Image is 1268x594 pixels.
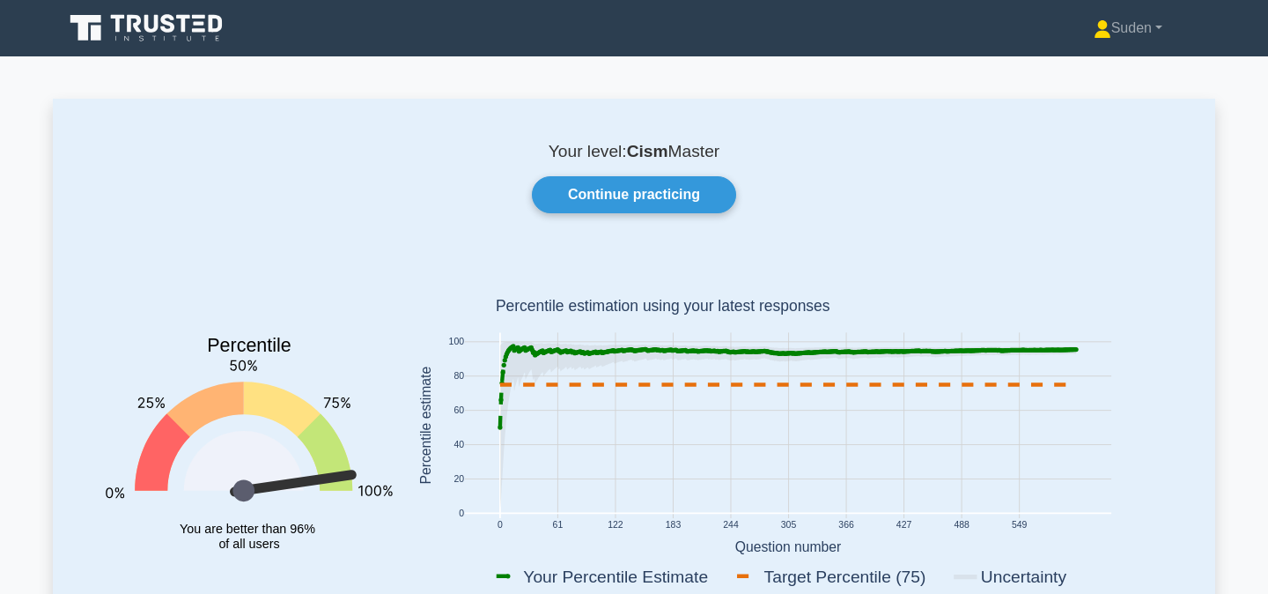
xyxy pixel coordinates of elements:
text: 0 [498,521,503,531]
text: 183 [666,521,682,531]
p: Your level: Master [95,141,1173,162]
text: Question number [735,539,842,554]
tspan: of all users [218,537,279,551]
text: 40 [453,441,464,450]
text: 100 [449,338,465,347]
text: Percentile estimate [418,367,433,485]
text: 0 [459,509,464,519]
a: Continue practicing [532,176,736,213]
text: 20 [453,475,464,485]
text: Percentile [207,336,291,357]
text: 122 [608,521,623,531]
text: 305 [781,521,797,531]
b: Cism [627,142,668,160]
text: Percentile estimation using your latest responses [496,298,830,316]
a: Suden [1051,11,1205,46]
tspan: You are better than 96% [180,522,315,536]
text: 60 [453,406,464,416]
text: 80 [453,372,464,382]
text: 488 [954,521,969,531]
text: 549 [1012,521,1028,531]
text: 244 [723,521,739,531]
text: 366 [838,521,854,531]
text: 427 [896,521,912,531]
text: 61 [553,521,564,531]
